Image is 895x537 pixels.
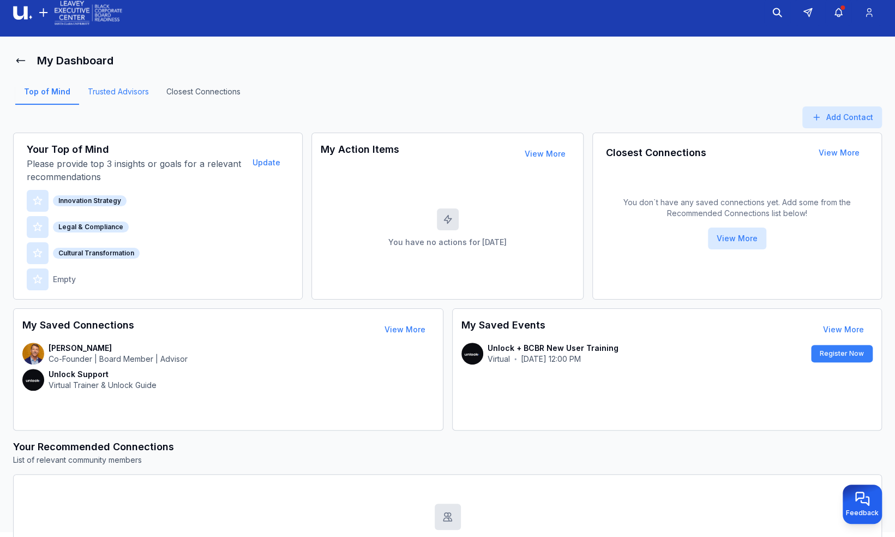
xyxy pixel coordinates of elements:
img: contact-avatar [461,343,483,365]
button: View More [814,319,873,341]
button: Add Contact [802,106,882,128]
span: Feedback [846,509,879,517]
img: contact-avatar [22,369,44,391]
h3: My Saved Events [461,318,545,342]
p: You have no actions for [DATE] [388,237,507,248]
p: Unlock + BCBR New User Training [488,343,807,354]
h3: Your Top of Mind [27,142,242,157]
p: Virtual Trainer & Unlock Guide [49,380,157,391]
h3: Closest Connections [606,145,706,160]
p: Co-Founder | Board Member | Advisor [49,354,188,365]
div: Innovation Strategy [53,195,127,206]
button: Register Now [811,345,873,362]
p: Empty [53,274,76,285]
h3: Your Recommended Connections [13,439,882,455]
button: Provide feedback [843,485,882,524]
button: View More [810,142,868,164]
button: View More [376,319,434,341]
h3: My Action Items [321,142,399,166]
div: Legal & Compliance [53,222,129,232]
div: Cultural Transformation [53,248,140,259]
a: View More [823,325,864,334]
p: Please provide top 3 insights or goals for a relevant recommendations [27,157,242,183]
p: [DATE] 12:00 PM [521,354,581,365]
button: Update [244,152,289,174]
a: Top of Mind [15,86,79,105]
p: Virtual [488,354,510,365]
p: Unlock Support [49,369,157,380]
h1: My Dashboard [37,53,113,68]
button: View More [708,228,766,249]
button: View More [516,143,574,165]
p: [PERSON_NAME] [49,343,188,354]
p: List of relevant community members [13,455,882,466]
a: Trusted Advisors [79,86,158,105]
p: You don`t have any saved connections yet. Add some from the Recommended Connections list below! [606,197,868,219]
h3: My Saved Connections [22,318,134,342]
a: Closest Connections [158,86,249,105]
img: contact-avatar [22,343,44,365]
